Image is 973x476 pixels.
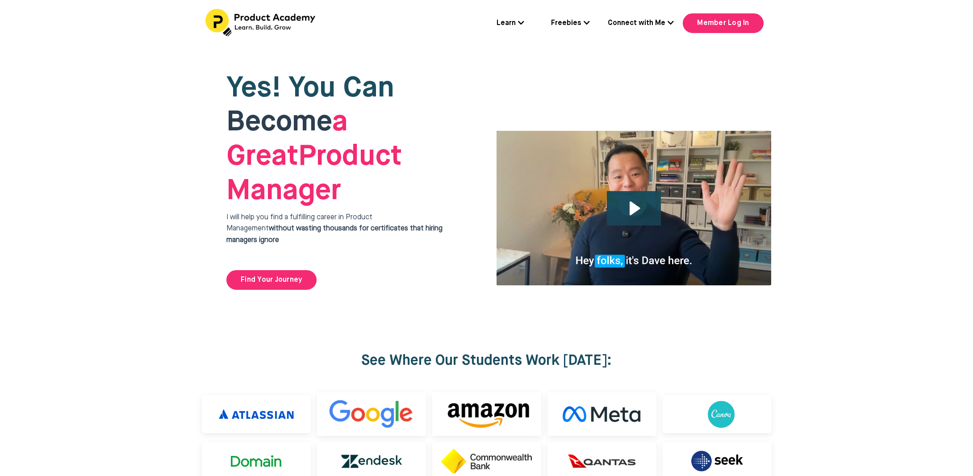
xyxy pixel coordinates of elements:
strong: See Where Our Students Work [DATE]: [361,354,612,368]
a: Connect with Me [608,18,674,29]
span: I will help you find a fulfilling career in Product Management [226,214,443,244]
span: Become [226,108,332,137]
strong: a Great [226,108,348,171]
img: Header Logo [205,9,317,37]
a: Learn [497,18,524,29]
span: Product Manager [226,108,402,205]
a: Freebies [551,18,590,29]
button: Play Video: file-uploads/sites/127338/video/4ffeae-3e1-a2cd-5ad6-eac528a42_Why_I_built_product_ac... [607,191,661,225]
strong: without wasting thousands for certificates that hiring managers ignore [226,225,443,244]
a: Member Log In [683,13,763,33]
a: Find Your Journey [226,270,317,290]
span: Yes! You Can [226,74,394,103]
